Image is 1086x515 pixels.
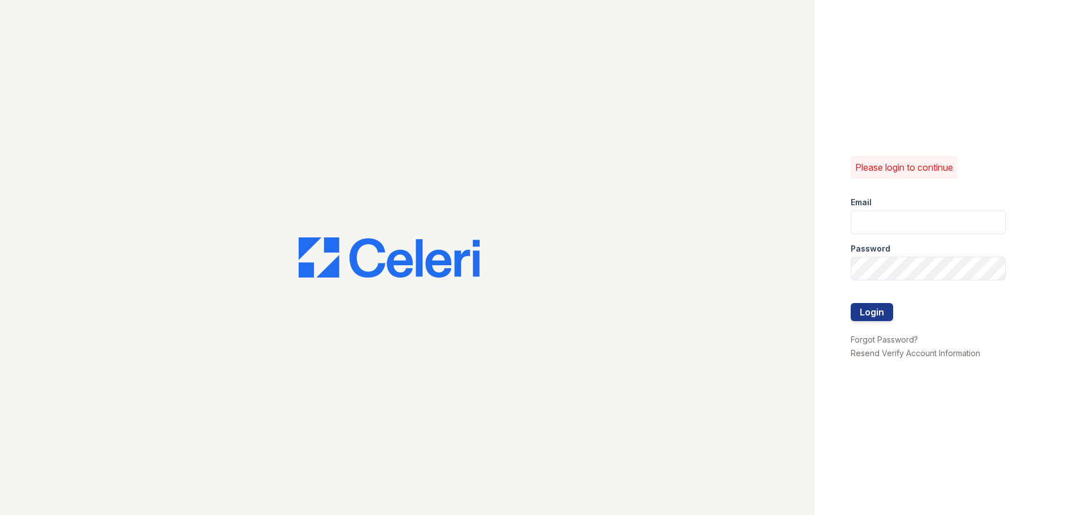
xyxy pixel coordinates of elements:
img: CE_Logo_Blue-a8612792a0a2168367f1c8372b55b34899dd931a85d93a1a3d3e32e68fde9ad4.png [299,237,480,278]
button: Login [851,303,893,321]
a: Resend Verify Account Information [851,348,980,358]
label: Password [851,243,890,254]
p: Please login to continue [855,161,953,174]
a: Forgot Password? [851,335,918,344]
label: Email [851,197,872,208]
